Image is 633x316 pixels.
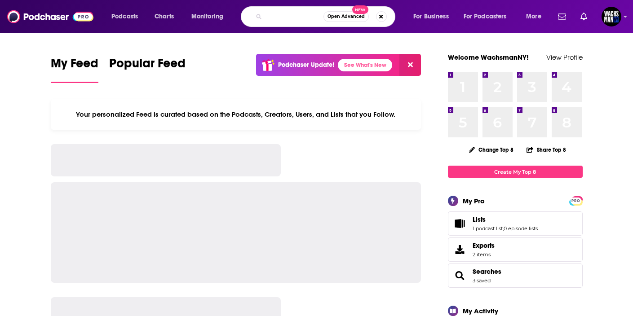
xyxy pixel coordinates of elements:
[448,237,583,262] a: Exports
[149,9,179,24] a: Charts
[105,9,150,24] button: open menu
[51,99,421,130] div: Your personalized Feed is curated based on the Podcasts, Creators, Users, and Lists that you Follow.
[571,197,581,204] span: PRO
[464,10,507,23] span: For Podcasters
[407,9,460,24] button: open menu
[602,7,621,26] img: User Profile
[191,10,223,23] span: Monitoring
[111,10,138,23] span: Podcasts
[448,211,583,236] span: Lists
[51,56,98,76] span: My Feed
[473,268,501,276] a: Searches
[464,144,519,155] button: Change Top 8
[278,61,334,69] p: Podchaser Update!
[451,269,469,282] a: Searches
[473,215,538,224] a: Lists
[328,14,365,19] span: Open Advanced
[51,56,98,83] a: My Feed
[413,10,449,23] span: For Business
[451,243,469,256] span: Exports
[463,307,498,315] div: My Activity
[602,7,621,26] button: Show profile menu
[526,141,567,158] button: Share Top 8
[185,9,235,24] button: open menu
[458,9,520,24] button: open menu
[352,5,368,14] span: New
[338,59,392,71] a: See What's New
[109,56,186,83] a: Popular Feed
[448,53,529,61] a: Welcome WachsmanNY!
[7,8,93,25] img: Podchaser - Follow, Share and Rate Podcasts
[448,263,583,288] span: Searches
[473,251,495,258] span: 2 items
[546,53,583,61] a: View Profile
[577,9,591,24] a: Show notifications dropdown
[602,7,621,26] span: Logged in as WachsmanNY
[571,197,581,204] a: PRO
[448,166,583,178] a: Create My Top 8
[520,9,553,24] button: open menu
[463,197,485,205] div: My Pro
[155,10,174,23] span: Charts
[249,6,404,27] div: Search podcasts, credits, & more...
[526,10,541,23] span: More
[554,9,570,24] a: Show notifications dropdown
[109,56,186,76] span: Popular Feed
[473,241,495,250] span: Exports
[323,11,369,22] button: Open AdvancedNew
[473,277,491,284] a: 3 saved
[266,9,323,24] input: Search podcasts, credits, & more...
[504,225,538,232] a: 0 episode lists
[473,215,486,224] span: Lists
[451,217,469,230] a: Lists
[473,225,503,232] a: 1 podcast list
